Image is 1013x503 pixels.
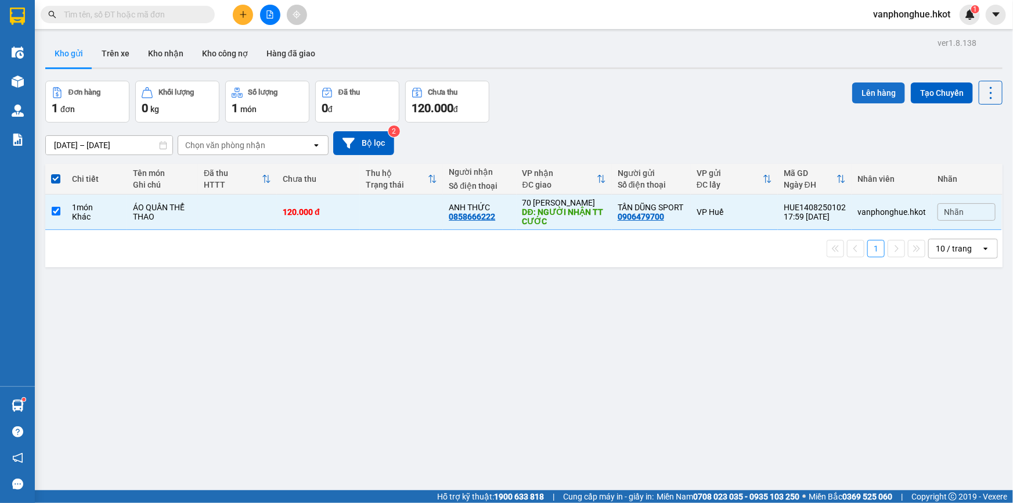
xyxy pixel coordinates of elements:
[778,164,852,195] th: Toggle SortBy
[691,164,778,195] th: Toggle SortBy
[22,398,26,401] sup: 1
[449,167,510,177] div: Người nhận
[60,105,75,114] span: đơn
[48,10,56,19] span: search
[72,203,121,212] div: 1 món
[240,105,257,114] span: món
[802,494,806,499] span: ⚪️
[437,490,544,503] span: Hỗ trợ kỹ thuật:
[12,46,24,59] img: warehouse-icon
[405,81,489,123] button: Chưa thu120.000đ
[901,490,903,503] span: |
[135,81,219,123] button: Khối lượng0kg
[266,10,274,19] span: file-add
[52,101,58,115] span: 1
[185,139,265,151] div: Chọn văn phòng nhận
[333,131,394,155] button: Bộ lọc
[366,168,428,178] div: Thu hộ
[388,125,400,137] sup: 2
[260,5,280,25] button: file-add
[522,207,606,226] div: DĐ: NGƯỜI NHẬN TT CƯỚC
[133,203,192,221] div: ÁO QUẦN THỂ THAO
[563,490,654,503] span: Cung cấp máy in - giấy in:
[842,492,892,501] strong: 0369 525 060
[14,68,102,86] span: ↔ [GEOGRAPHIC_DATA]
[45,81,129,123] button: Đơn hàng1đơn
[193,39,257,67] button: Kho công nợ
[784,212,846,221] div: 17:59 [DATE]
[204,180,262,189] div: HTTT
[494,492,544,501] strong: 1900 633 818
[949,493,957,501] span: copyright
[936,243,972,254] div: 10 / trang
[522,198,606,207] div: 70 [PERSON_NAME]
[857,207,926,217] div: vanphonghue.hkot
[10,8,25,25] img: logo-vxr
[911,82,973,103] button: Tạo Chuyến
[366,180,428,189] div: Trạng thái
[971,5,979,13] sup: 1
[225,81,309,123] button: Số lượng1món
[6,45,9,103] img: logo
[338,88,360,96] div: Đã thu
[697,168,763,178] div: VP gửi
[517,164,612,195] th: Toggle SortBy
[103,84,181,96] span: HUE1408250102
[233,5,253,25] button: plus
[412,101,453,115] span: 120.000
[991,9,1001,20] span: caret-down
[857,174,926,184] div: Nhân viên
[618,168,685,178] div: Người gửi
[697,207,772,217] div: VP Huế
[938,174,996,184] div: Nhãn
[12,426,23,437] span: question-circle
[92,39,139,67] button: Trên xe
[12,452,23,464] span: notification
[133,168,192,178] div: Tên món
[12,479,23,490] span: message
[10,49,102,86] span: SAPA, LÀO CAI ↔ [GEOGRAPHIC_DATA]
[428,88,458,96] div: Chưa thu
[618,212,664,221] div: 0906479700
[938,37,976,49] div: ver 1.8.138
[12,76,24,88] img: warehouse-icon
[864,7,960,21] span: vanphonghue.hkot
[657,490,799,503] span: Miền Nam
[312,141,321,150] svg: open
[360,164,443,195] th: Toggle SortBy
[449,203,510,212] div: ANH THỨC
[618,203,685,212] div: TẤN DŨNG SPORT
[12,134,24,146] img: solution-icon
[293,10,301,19] span: aim
[784,180,837,189] div: Ngày ĐH
[852,82,905,103] button: Lên hàng
[981,244,990,253] svg: open
[257,39,325,67] button: Hàng đã giao
[522,168,597,178] div: VP nhận
[204,168,262,178] div: Đã thu
[239,10,247,19] span: plus
[287,5,307,25] button: aim
[248,88,278,96] div: Số lượng
[12,400,24,412] img: warehouse-icon
[158,88,194,96] div: Khối lượng
[553,490,554,503] span: |
[784,203,846,212] div: HUE1408250102
[46,136,172,155] input: Select a date range.
[142,101,148,115] span: 0
[453,105,458,114] span: đ
[283,207,354,217] div: 120.000 đ
[283,174,354,184] div: Chưa thu
[867,240,885,257] button: 1
[232,101,238,115] span: 1
[45,39,92,67] button: Kho gửi
[12,105,24,117] img: warehouse-icon
[522,180,597,189] div: ĐC giao
[69,88,100,96] div: Đơn hàng
[697,180,763,189] div: ĐC lấy
[328,105,333,114] span: đ
[133,180,192,189] div: Ghi chú
[315,81,399,123] button: Đã thu0đ
[139,39,193,67] button: Kho nhận
[693,492,799,501] strong: 0708 023 035 - 0935 103 250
